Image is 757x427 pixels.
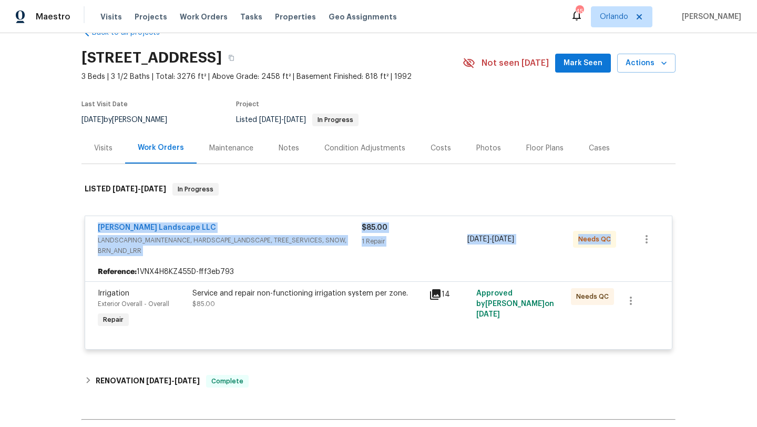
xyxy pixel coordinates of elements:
[85,262,672,281] div: 1VNX4H8KZ455D-fff3eb793
[85,183,166,196] h6: LISTED
[222,48,241,67] button: Copy Address
[146,377,200,384] span: -
[275,12,316,22] span: Properties
[240,13,262,21] span: Tasks
[617,54,676,73] button: Actions
[555,54,611,73] button: Mark Seen
[431,143,451,154] div: Costs
[173,184,218,195] span: In Progress
[98,301,169,307] span: Exterior Overall - Overall
[482,58,549,68] span: Not seen [DATE]
[81,172,676,206] div: LISTED [DATE]-[DATE]In Progress
[146,377,171,384] span: [DATE]
[112,185,138,192] span: [DATE]
[135,12,167,22] span: Projects
[324,143,405,154] div: Condition Adjustments
[192,288,423,299] div: Service and repair non-functioning irrigation system per zone.
[678,12,741,22] span: [PERSON_NAME]
[259,116,306,124] span: -
[96,375,200,388] h6: RENOVATION
[209,143,253,154] div: Maintenance
[329,12,397,22] span: Geo Assignments
[36,12,70,22] span: Maestro
[362,236,467,247] div: 1 Repair
[180,12,228,22] span: Work Orders
[81,116,104,124] span: [DATE]
[600,12,628,22] span: Orlando
[526,143,564,154] div: Floor Plans
[362,224,387,231] span: $85.00
[236,101,259,107] span: Project
[259,116,281,124] span: [DATE]
[476,311,500,318] span: [DATE]
[81,72,463,82] span: 3 Beds | 3 1/2 Baths | Total: 3276 ft² | Above Grade: 2458 ft² | Basement Finished: 818 ft² | 1992
[467,236,489,243] span: [DATE]
[141,185,166,192] span: [DATE]
[492,236,514,243] span: [DATE]
[564,57,602,70] span: Mark Seen
[138,143,184,153] div: Work Orders
[467,234,514,245] span: -
[81,53,222,63] h2: [STREET_ADDRESS]
[98,224,216,231] a: [PERSON_NAME] Landscape LLC
[313,117,357,123] span: In Progress
[81,114,180,126] div: by [PERSON_NAME]
[112,185,166,192] span: -
[429,288,470,301] div: 14
[284,116,306,124] span: [DATE]
[94,143,112,154] div: Visits
[192,301,215,307] span: $85.00
[476,143,501,154] div: Photos
[81,101,128,107] span: Last Visit Date
[99,314,128,325] span: Repair
[576,291,613,302] span: Needs QC
[98,290,129,297] span: Irrigation
[207,376,248,387] span: Complete
[98,267,137,277] b: Reference:
[576,6,583,17] div: 45
[81,369,676,394] div: RENOVATION [DATE]-[DATE]Complete
[626,57,667,70] span: Actions
[476,290,554,318] span: Approved by [PERSON_NAME] on
[589,143,610,154] div: Cases
[100,12,122,22] span: Visits
[175,377,200,384] span: [DATE]
[98,235,362,256] span: LANDSCAPING_MAINTENANCE, HARDSCAPE_LANDSCAPE, TREE_SERVICES, SNOW, BRN_AND_LRR
[279,143,299,154] div: Notes
[578,234,615,245] span: Needs QC
[236,116,359,124] span: Listed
